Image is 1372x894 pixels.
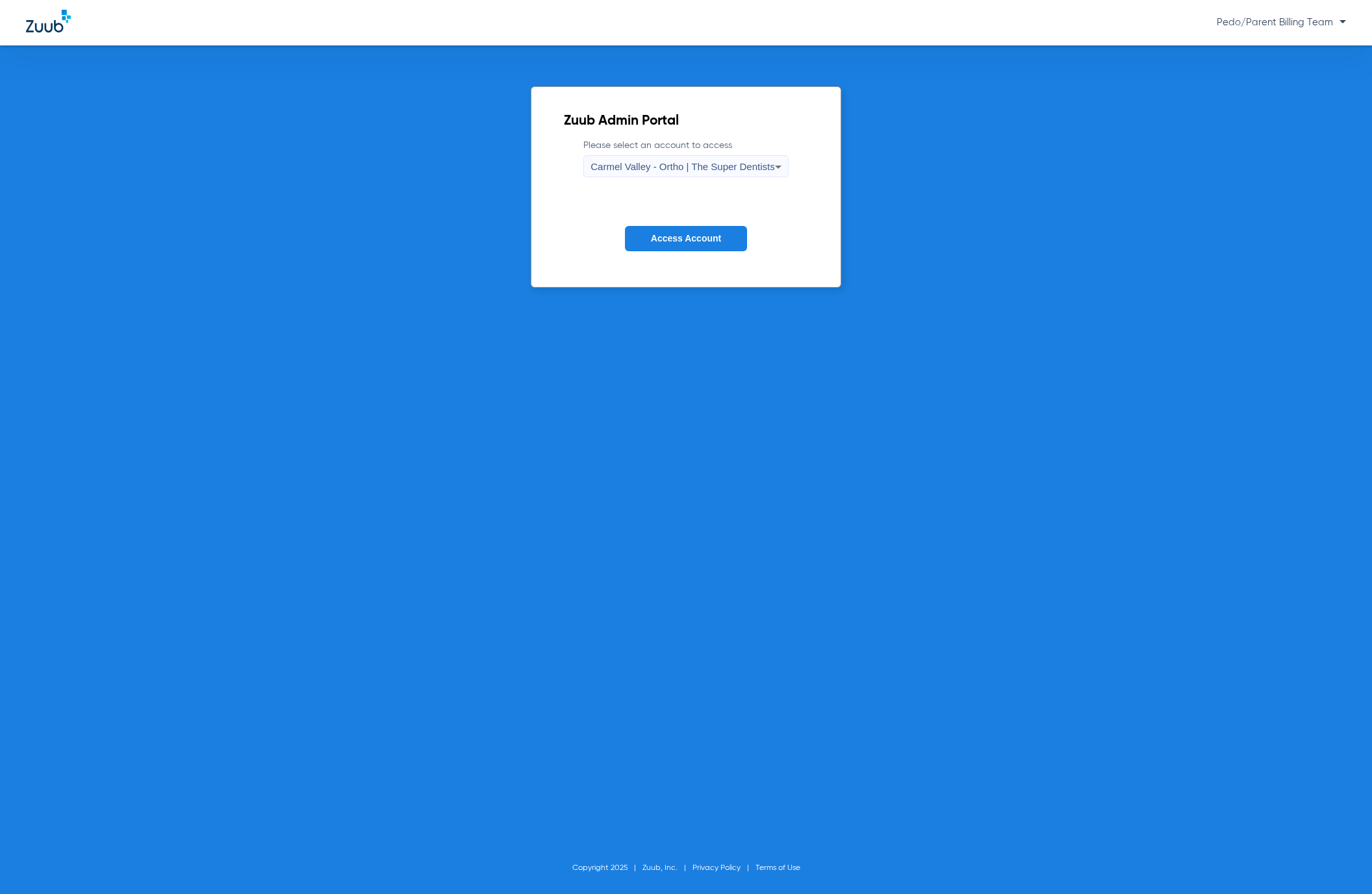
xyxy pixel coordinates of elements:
span: Pedo/Parent Billing Team [1217,18,1346,27]
span: Access Account [651,233,721,243]
li: Copyright 2025 [572,862,642,875]
a: Privacy Policy [692,864,741,872]
label: Please select an account to access [583,139,788,177]
h2: Zuub Admin Portal [564,115,807,128]
a: Terms of Use [756,864,800,872]
li: Zuub, Inc. [642,862,692,875]
button: Access Account [625,226,747,251]
iframe: Chat Widget [1307,832,1372,894]
span: Carmel Valley - Ortho | The Super Dentists [591,161,774,172]
img: Zuub Logo [26,10,71,32]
